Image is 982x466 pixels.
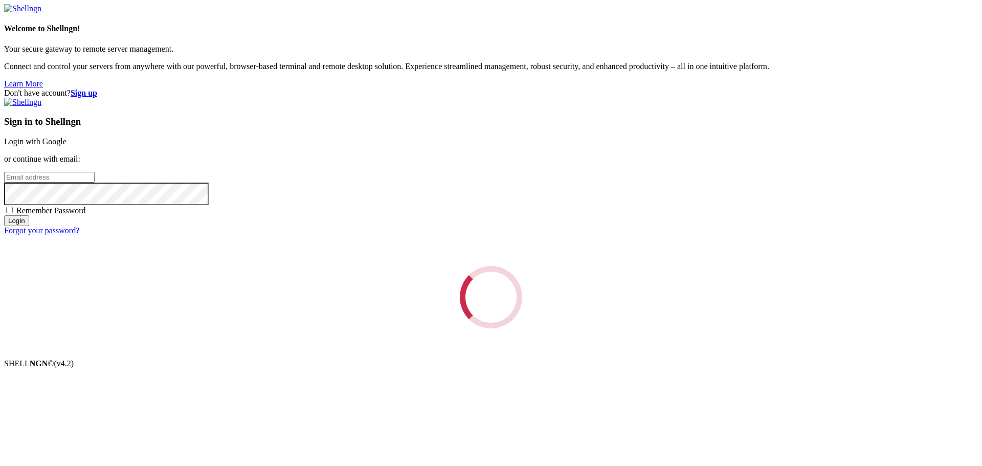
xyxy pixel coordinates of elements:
div: Don't have account? [4,88,978,98]
h4: Welcome to Shellngn! [4,24,978,33]
a: Forgot your password? [4,226,79,235]
input: Remember Password [6,207,13,213]
h3: Sign in to Shellngn [4,116,978,127]
span: 4.2.0 [54,359,74,368]
img: Shellngn [4,98,41,107]
input: Email address [4,172,95,183]
span: Remember Password [16,206,86,215]
input: Login [4,215,29,226]
p: Your secure gateway to remote server management. [4,45,978,54]
div: Loading... [457,263,525,331]
a: Learn More [4,79,43,88]
a: Sign up [71,88,97,97]
span: SHELL © [4,359,74,368]
p: or continue with email: [4,154,978,164]
p: Connect and control your servers from anywhere with our powerful, browser-based terminal and remo... [4,62,978,71]
a: Login with Google [4,137,66,146]
b: NGN [30,359,48,368]
img: Shellngn [4,4,41,13]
